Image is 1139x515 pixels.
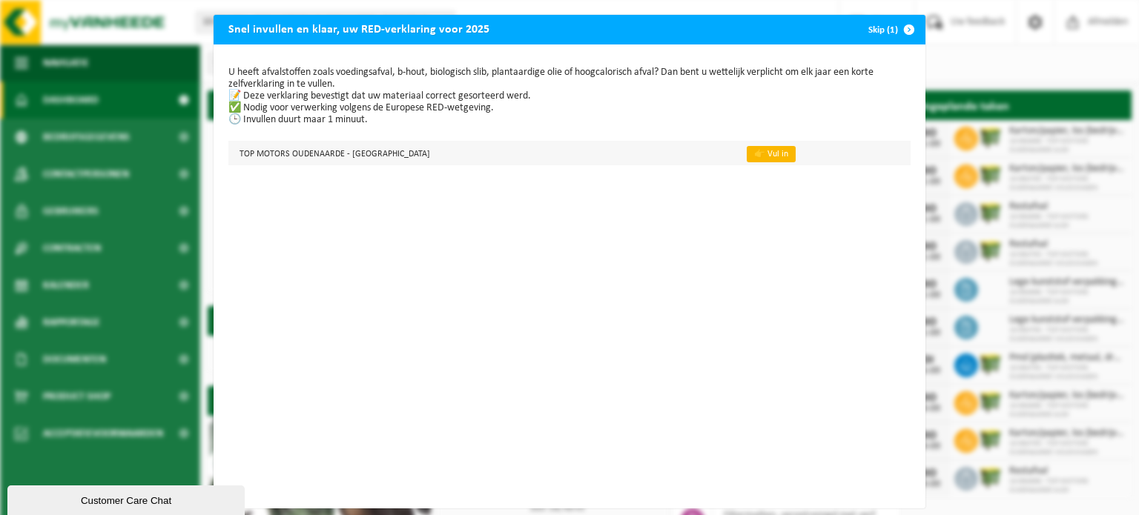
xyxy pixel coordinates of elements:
[214,15,504,43] h2: Snel invullen en klaar, uw RED-verklaring voor 2025
[228,67,911,126] p: U heeft afvalstoffen zoals voedingsafval, b-hout, biologisch slib, plantaardige olie of hoogcalor...
[747,146,796,162] a: 👉 Vul in
[228,141,734,165] td: TOP MOTORS OUDENAARDE - [GEOGRAPHIC_DATA]
[856,15,924,44] button: Skip (1)
[7,482,248,515] iframe: chat widget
